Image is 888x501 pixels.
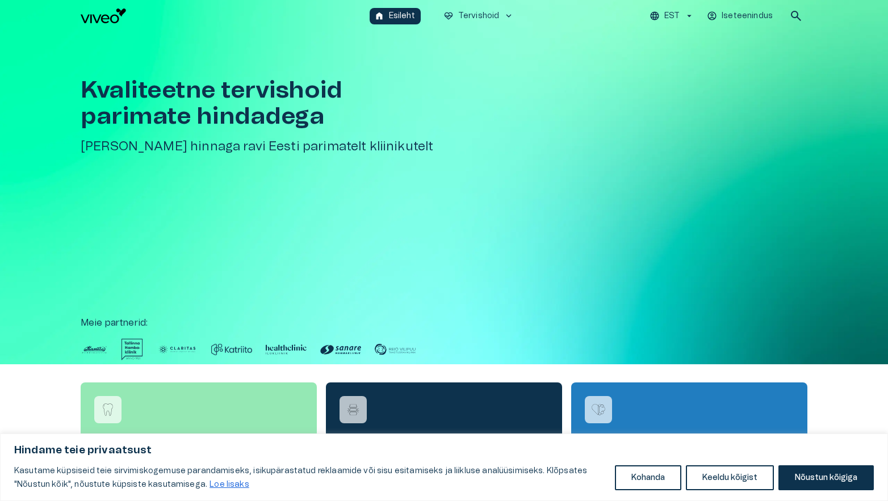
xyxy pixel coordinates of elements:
p: Meie partnerid : [81,316,807,330]
h5: [PERSON_NAME] hinnaga ravi Eesti parimatelt kliinikutelt [81,138,449,155]
a: Loe lisaks [209,480,250,489]
button: open search modal [785,5,807,27]
p: Iseteenindus [722,10,773,22]
button: Iseteenindus [705,8,776,24]
span: ecg_heart [443,11,454,21]
img: Füsioterapeudi vastuvõtt logo [345,401,362,418]
a: Navigate to service booking [326,382,562,487]
span: search [789,9,803,23]
a: Navigate to homepage [81,9,365,23]
img: Partner logo [320,339,361,360]
button: Nõustun kõigiga [778,465,874,490]
img: Partner logo [81,339,108,360]
img: Partner logo [211,339,252,360]
img: Broneeri hambaarsti konsultatsioon logo [99,401,116,418]
p: Kasutame küpsiseid teie sirvimiskogemuse parandamiseks, isikupärastatud reklaamide või sisu esita... [14,464,606,491]
h1: Kvaliteetne tervishoid parimate hindadega [81,77,449,129]
button: homeEsileht [370,8,421,24]
button: Keeldu kõigist [686,465,774,490]
a: Navigate to service booking [81,382,317,487]
span: home [374,11,384,21]
p: Esileht [389,10,415,22]
p: Tervishoid [458,10,500,22]
span: keyboard_arrow_down [504,11,514,21]
img: Partner logo [122,339,143,360]
img: Partner logo [266,339,307,360]
button: ecg_heartTervishoidkeyboard_arrow_down [439,8,519,24]
a: Navigate to service booking [571,382,807,487]
button: Kohanda [615,465,681,490]
img: Võta ühendust vaimse tervise spetsialistiga logo [590,401,607,418]
img: Viveo logo [81,9,126,23]
p: EST [664,10,680,22]
p: Hindame teie privaatsust [14,444,874,457]
img: Partner logo [375,339,416,360]
img: Partner logo [157,339,198,360]
button: EST [648,8,696,24]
